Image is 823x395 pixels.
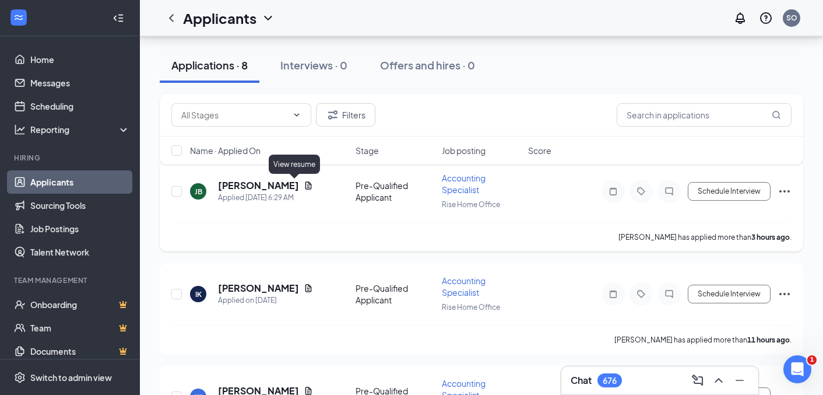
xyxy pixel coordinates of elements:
a: OnboardingCrown [30,293,130,316]
div: Offers and hires · 0 [380,58,475,72]
button: ChevronUp [709,371,728,390]
a: TeamCrown [30,316,130,340]
span: Score [528,145,551,156]
div: Applications · 8 [171,58,248,72]
a: DocumentsCrown [30,340,130,363]
h1: Applicants [183,8,256,28]
svg: ChevronUp [712,373,726,387]
svg: ChevronLeft [164,11,178,25]
svg: Ellipses [778,184,792,198]
svg: ComposeMessage [691,373,705,387]
div: JB [195,187,202,197]
svg: Notifications [733,11,747,25]
iframe: Intercom live chat [783,355,811,383]
svg: QuestionInfo [759,11,773,25]
svg: Analysis [14,124,26,135]
svg: WorkstreamLogo [13,12,24,23]
a: Talent Network [30,240,130,264]
svg: Ellipses [778,287,792,301]
span: Stage [356,145,379,156]
button: ComposeMessage [688,371,707,390]
b: 11 hours ago [747,335,790,344]
svg: Minimize [733,373,747,387]
div: IK [195,289,202,299]
button: Filter Filters [316,103,375,127]
div: Pre-Qualified Applicant [356,282,435,306]
b: 3 hours ago [751,233,790,242]
input: Search in applications [617,103,792,127]
span: Job posting [442,145,486,156]
div: Applied [DATE] 6:29 AM [218,192,313,204]
p: [PERSON_NAME] has applied more than . [618,232,792,242]
h5: [PERSON_NAME] [218,282,299,295]
a: Messages [30,71,130,95]
span: Name · Applied On [190,145,261,156]
div: Switch to admin view [30,372,112,383]
p: [PERSON_NAME] has applied more than . [614,335,792,345]
svg: Tag [634,187,648,196]
h3: Chat [571,374,592,387]
div: Hiring [14,153,128,163]
svg: MagnifyingGlass [772,110,781,120]
a: Scheduling [30,95,130,118]
div: Applied on [DATE] [218,295,313,306]
span: Rise Home Office [442,303,500,312]
svg: ChatInactive [662,289,676,299]
svg: Document [304,181,313,190]
svg: ChatInactive [662,187,676,196]
div: Team Management [14,275,128,285]
span: Accounting Specialist [442,275,486,298]
div: Reporting [30,124,131,135]
a: Job Postings [30,217,130,240]
div: SO [786,13,797,23]
svg: Tag [634,289,648,299]
div: Interviews · 0 [280,58,347,72]
svg: Settings [14,372,26,383]
svg: Note [606,289,620,299]
h5: [PERSON_NAME] [218,179,299,192]
a: Home [30,48,130,71]
svg: Collapse [112,12,124,24]
svg: ChevronDown [292,110,301,120]
div: Pre-Qualified Applicant [356,180,435,203]
svg: ChevronDown [261,11,275,25]
button: Schedule Interview [688,182,771,201]
div: 676 [603,376,617,386]
svg: Note [606,187,620,196]
input: All Stages [181,109,287,121]
button: Schedule Interview [688,285,771,303]
a: Sourcing Tools [30,194,130,217]
div: View resume [269,155,320,174]
svg: Filter [326,108,340,122]
a: Applicants [30,170,130,194]
button: Minimize [730,371,749,390]
span: 1 [807,355,817,365]
svg: Document [304,284,313,293]
span: Rise Home Office [442,200,500,209]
